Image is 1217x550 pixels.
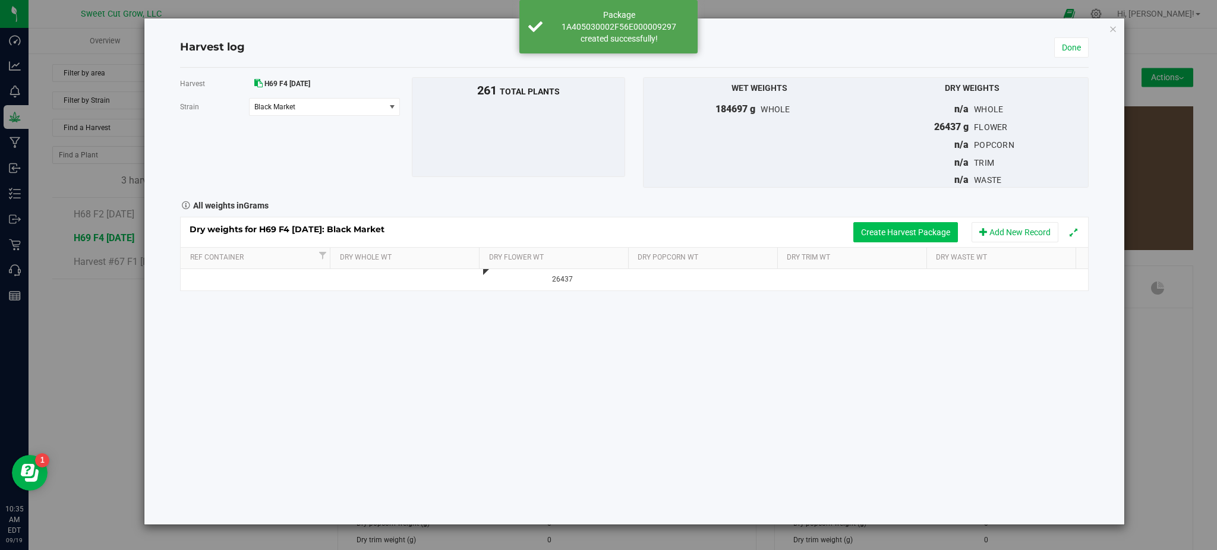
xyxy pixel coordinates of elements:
div: Please record waste in the action menu. [945,271,1087,289]
iframe: Resource center unread badge [35,453,49,467]
button: Expand [1065,223,1082,241]
span: 184697 g [715,103,755,115]
a: Dry Popcorn Wt [638,253,773,263]
span: Strain [180,103,199,111]
span: H69 F4 [DATE] [264,80,310,88]
span: waste [974,175,1001,185]
span: Dry weights for H69 F4 [DATE]: Black Market [190,224,396,235]
span: n/a [954,139,969,150]
span: Wet Weights [732,83,787,93]
button: Add New Record [972,222,1058,242]
a: Filter [316,248,330,263]
iframe: Resource center [12,455,48,491]
a: Dry Trim Wt [787,253,922,263]
a: Ref Container [190,253,316,263]
h4: Harvest log [180,40,245,55]
span: flower [974,122,1008,132]
div: 26437 [491,274,633,285]
a: Dry Waste Wt [936,253,1071,263]
span: popcorn [974,140,1014,150]
span: total plants [500,87,560,96]
button: Create Harvest Package [853,222,958,242]
a: Done [1054,37,1089,58]
span: whole [974,105,1003,114]
span: Dry Weights [945,83,1000,93]
span: n/a [954,157,969,168]
strong: All weights in [193,197,269,212]
span: n/a [954,174,969,185]
span: select [384,99,399,115]
span: 261 [477,83,497,97]
span: Black Market [254,103,375,111]
span: Grams [244,201,269,210]
span: whole [761,105,790,114]
a: Dry Flower Wt [489,253,624,263]
span: n/a [954,103,969,115]
a: Dry Whole Wt [340,253,475,263]
span: 26437 g [934,121,969,132]
div: Package 1A405030002F56E000009297 created successfully! [549,9,689,45]
span: trim [974,158,994,167]
span: Harvest [180,80,205,88]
